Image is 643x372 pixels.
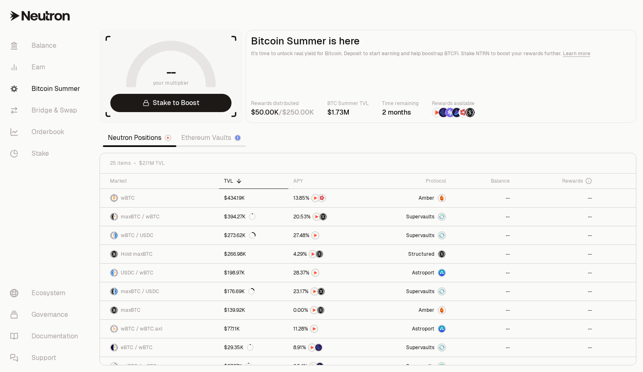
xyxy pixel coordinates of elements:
p: BTC Summer TVL [327,99,369,108]
a: NTRNStructured Points [288,282,368,301]
a: $77.11K [219,320,289,338]
div: $198.97K [224,269,245,276]
button: NTRN [293,325,363,333]
img: NTRN [309,251,316,257]
img: Supervaults [438,288,445,295]
a: $198.97K [219,264,289,282]
span: uniBTC / wBTC [121,363,157,370]
img: Supervaults [438,363,445,370]
a: -- [515,264,597,282]
a: -- [515,282,597,301]
button: NTRNStructured Points [293,213,363,221]
img: Bedrock Diamonds [452,108,461,117]
h1: -- [166,66,176,79]
a: Astroport [368,320,451,338]
a: Documentation [3,325,90,347]
img: Supervaults [438,213,445,220]
img: NTRN [312,232,319,239]
a: maxBTC LogoUSDC LogomaxBTC / USDC [100,282,219,301]
img: wBTC Logo [114,213,117,220]
a: NTRN [288,264,368,282]
div: $266.98K [224,251,246,257]
a: AmberAmber [368,189,451,207]
a: USDC LogowBTC LogoUSDC / wBTC [100,264,219,282]
img: NTRN [312,195,319,201]
span: $2.11M TVL [139,160,165,166]
a: Ecosystem [3,282,90,304]
img: maxBTC Logo [111,213,114,220]
a: -- [451,338,515,357]
p: It's time to unlock real yield for Bitcoin. Deposit to start earning and help boostrap BTCFi. Sta... [251,49,631,58]
span: Supervaults [406,232,434,239]
a: Governance [3,304,90,325]
span: Astroport [412,269,434,276]
img: Amber [438,195,445,201]
span: wBTC / USDC [121,232,153,239]
a: NTRN [288,320,368,338]
span: Structured [408,251,434,257]
div: Balance [456,178,510,184]
a: Earn [3,56,90,78]
img: Structured Points [316,251,323,257]
a: Stake [3,143,90,164]
a: Ethereum Vaults [176,130,246,146]
button: NTRNStructured Points [293,287,363,296]
img: wBTC Logo [111,195,117,201]
span: Supervaults [406,363,434,370]
img: Supervaults [438,232,445,239]
div: 2 months [382,108,419,117]
div: $139.92K [224,307,245,313]
span: wBTC / wBTC.axl [121,325,162,332]
img: eBTC Logo [111,344,114,351]
a: Stake to Boost [110,94,231,112]
a: StructuredmaxBTC [368,245,451,263]
span: Astroport [412,325,434,332]
img: maxBTC Logo [111,251,117,257]
img: NTRN [309,344,315,351]
a: $29.35K [219,338,289,357]
p: Time remaining [382,99,419,108]
img: wBTC Logo [111,325,114,332]
a: $266.98K [219,245,289,263]
a: NTRNStructured Points [288,208,368,226]
img: maxBTC [438,251,445,257]
a: -- [451,226,515,245]
div: $27.27K [224,363,252,370]
img: NTRN [432,108,441,117]
img: USDC Logo [114,232,117,239]
span: USDC / wBTC [121,269,153,276]
a: Support [3,347,90,369]
button: NTRNEtherFi Points [293,343,363,352]
a: SupervaultsSupervaults [368,282,451,301]
a: -- [515,301,597,319]
img: Amber [438,307,445,313]
a: -- [451,301,515,319]
a: NTRNMars Fragments [288,189,368,207]
img: USDC Logo [114,288,117,295]
img: Bedrock Diamonds [317,363,323,370]
a: maxBTC LogowBTC LogomaxBTC / wBTC [100,208,219,226]
img: Supervaults [438,344,445,351]
a: NTRNStructured Points [288,245,368,263]
a: -- [451,245,515,263]
a: wBTC LogowBTC [100,189,219,207]
span: Hold maxBTC [121,251,153,257]
a: SupervaultsSupervaults [368,208,451,226]
a: wBTC LogowBTC.axl LogowBTC / wBTC.axl [100,320,219,338]
button: NTRNStructured Points [293,250,363,258]
a: eBTC LogowBTC LogoeBTC / wBTC [100,338,219,357]
img: Solv Points [446,108,455,117]
a: maxBTC LogomaxBTC [100,301,219,319]
a: NTRNStructured Points [288,301,368,319]
img: Mars Fragments [459,108,468,117]
a: SupervaultsSupervaults [368,338,451,357]
img: wBTC Logo [111,232,114,239]
a: -- [515,189,597,207]
a: -- [451,189,515,207]
button: NTRNStructured Points [293,306,363,314]
img: EtherFi Points [439,108,448,117]
div: APY [293,178,363,184]
span: wBTC [121,195,135,201]
a: $273.62K [219,226,289,245]
a: Bridge & Swap [3,100,90,121]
